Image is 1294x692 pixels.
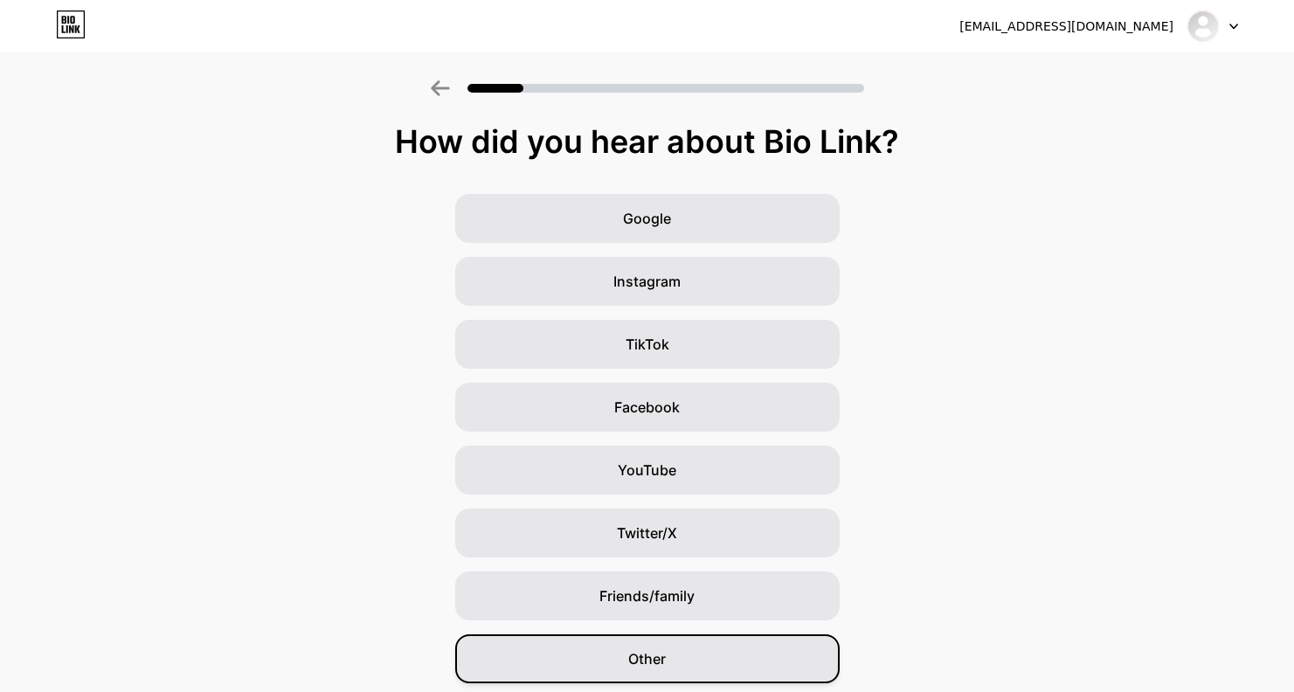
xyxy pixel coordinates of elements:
[9,124,1285,159] div: How did you hear about Bio Link?
[623,208,671,229] span: Google
[959,17,1173,36] div: [EMAIL_ADDRESS][DOMAIN_NAME]
[1187,10,1220,43] img: Torhild Eide Torgersen
[614,397,680,418] span: Facebook
[599,585,695,606] span: Friends/family
[613,271,681,292] span: Instagram
[618,460,676,481] span: YouTube
[628,648,666,669] span: Other
[626,334,669,355] span: TikTok
[617,522,677,543] span: Twitter/X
